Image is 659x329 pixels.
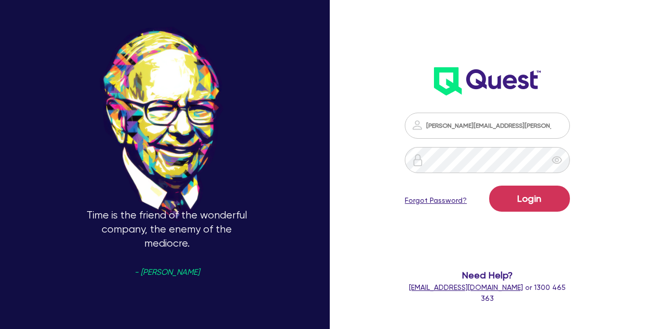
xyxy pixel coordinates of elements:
span: eye [552,155,562,165]
img: icon-password [411,119,424,131]
img: icon-password [412,154,424,166]
span: or 1300 465 363 [409,283,566,302]
a: [EMAIL_ADDRESS][DOMAIN_NAME] [409,283,523,291]
span: Need Help? [405,268,569,282]
img: wH2k97JdezQIQAAAABJRU5ErkJggg== [434,67,541,95]
a: Forgot Password? [405,195,467,206]
button: Login [489,186,570,212]
span: - [PERSON_NAME] [134,269,200,276]
input: Email address [405,113,569,139]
